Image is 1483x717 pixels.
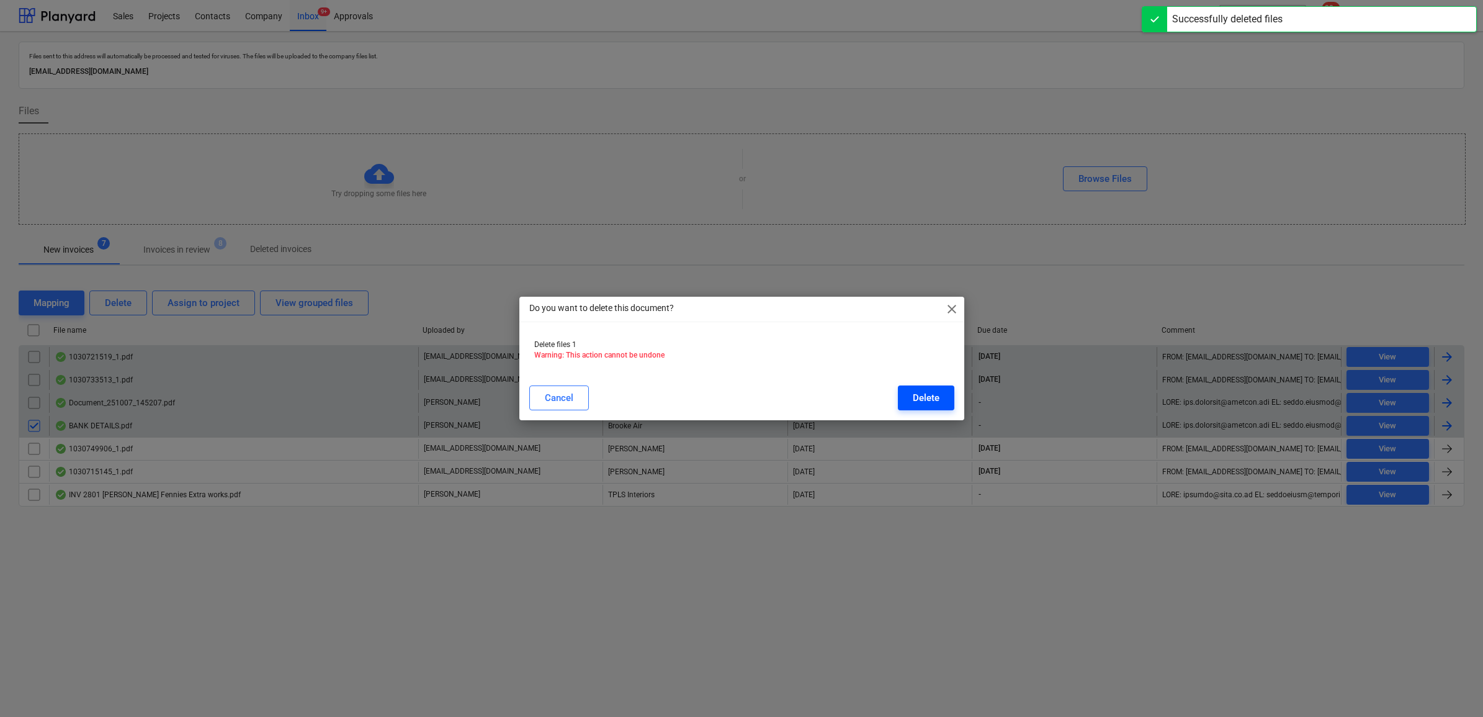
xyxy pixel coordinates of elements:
[898,386,954,410] button: Delete
[534,340,949,350] p: Delete files 1
[529,386,589,410] button: Cancel
[1172,12,1283,27] div: Successfully deleted files
[534,350,949,361] p: Warning: This action cannot be undone
[529,302,674,315] p: Do you want to delete this document?
[545,390,573,406] div: Cancel
[944,302,959,317] span: close
[913,390,939,406] div: Delete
